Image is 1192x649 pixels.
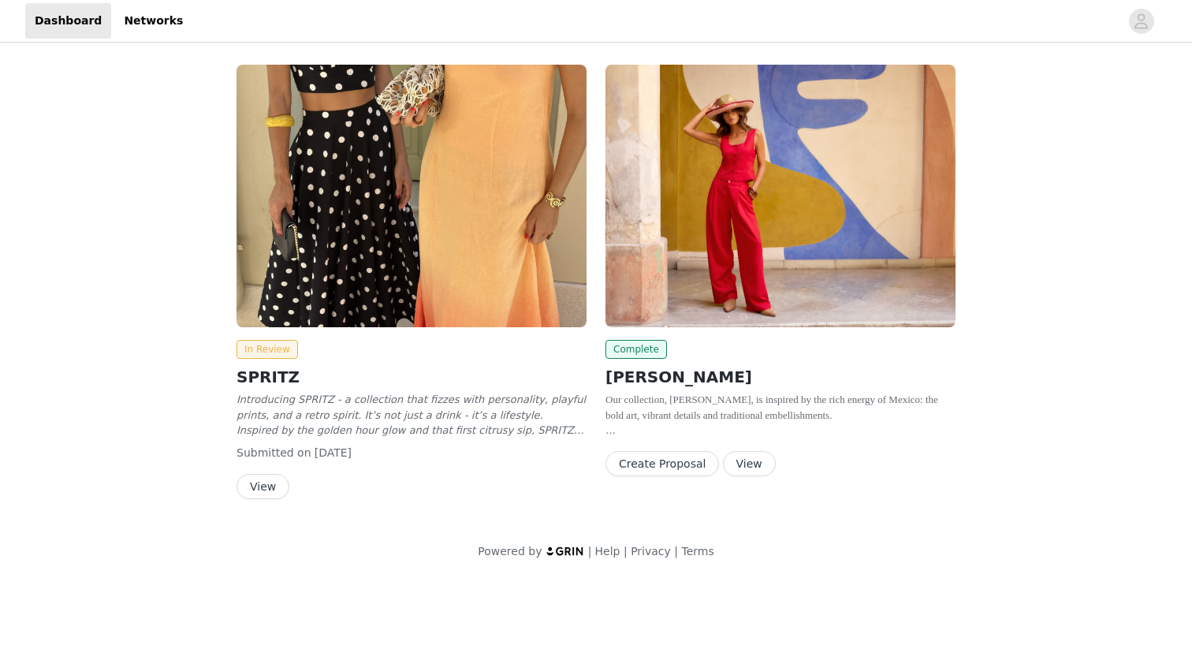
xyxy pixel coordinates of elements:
[605,65,955,327] img: Mister Zimi
[315,446,352,459] span: [DATE]
[605,340,667,359] span: Complete
[723,451,776,476] button: View
[605,451,719,476] button: Create Proposal
[546,546,585,556] img: logo
[237,446,311,459] span: Submitted on
[605,365,955,389] h2: [PERSON_NAME]
[605,394,938,421] span: Our collection, [PERSON_NAME], is inspired by the rich energy of Mexico: the bold art, vibrant de...
[631,545,671,558] a: Privacy
[674,545,678,558] span: |
[237,340,298,359] span: In Review
[237,394,586,467] em: Introducing SPRITZ - a collection that fizzes with personality, playful prints, and a retro spiri...
[237,365,587,389] h2: SPRITZ
[237,474,289,499] button: View
[588,545,592,558] span: |
[237,65,587,327] img: Mister Zimi
[114,3,192,39] a: Networks
[624,545,628,558] span: |
[595,545,620,558] a: Help
[723,458,776,470] a: View
[25,3,111,39] a: Dashboard
[478,545,542,558] span: Powered by
[681,545,713,558] a: Terms
[1134,9,1149,34] div: avatar
[237,481,289,493] a: View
